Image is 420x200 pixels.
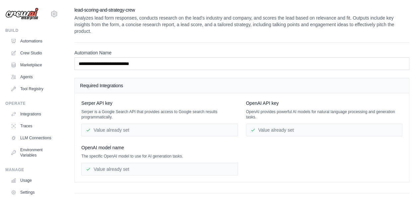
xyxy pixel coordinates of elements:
[81,100,112,106] span: Serper API key
[81,163,238,175] div: Value already set
[8,121,58,131] a: Traces
[80,82,404,89] h4: Required Integrations
[8,72,58,82] a: Agents
[8,84,58,94] a: Tool Registry
[81,124,238,136] div: Value already set
[246,124,403,136] div: Value already set
[5,101,58,106] div: Operate
[387,168,420,200] iframe: Chat Widget
[8,60,58,70] a: Marketplace
[74,49,409,56] label: Automation Name
[81,109,238,120] p: Serper is a Google Search API that provides access to Google search results programmatically.
[74,15,409,34] p: Analyzes lead form responses, conducts research on the lead's industry and company, and scores th...
[8,133,58,143] a: LLM Connections
[8,36,58,46] a: Automations
[8,145,58,161] a: Environment Variables
[8,48,58,58] a: Crew Studio
[246,100,279,106] span: OpenAI API key
[5,8,39,20] img: Logo
[74,7,409,13] h2: lead-scoring-and-strategy-crew
[81,144,124,151] span: OpenAI model name
[81,154,238,159] p: The specific OpenAI model to use for AI generation tasks.
[5,28,58,33] div: Build
[387,168,420,200] div: Sohbet Aracı
[8,175,58,186] a: Usage
[8,187,58,198] a: Settings
[246,109,403,120] p: OpenAI provides powerful AI models for natural language processing and generation tasks.
[8,109,58,119] a: Integrations
[5,167,58,172] div: Manage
